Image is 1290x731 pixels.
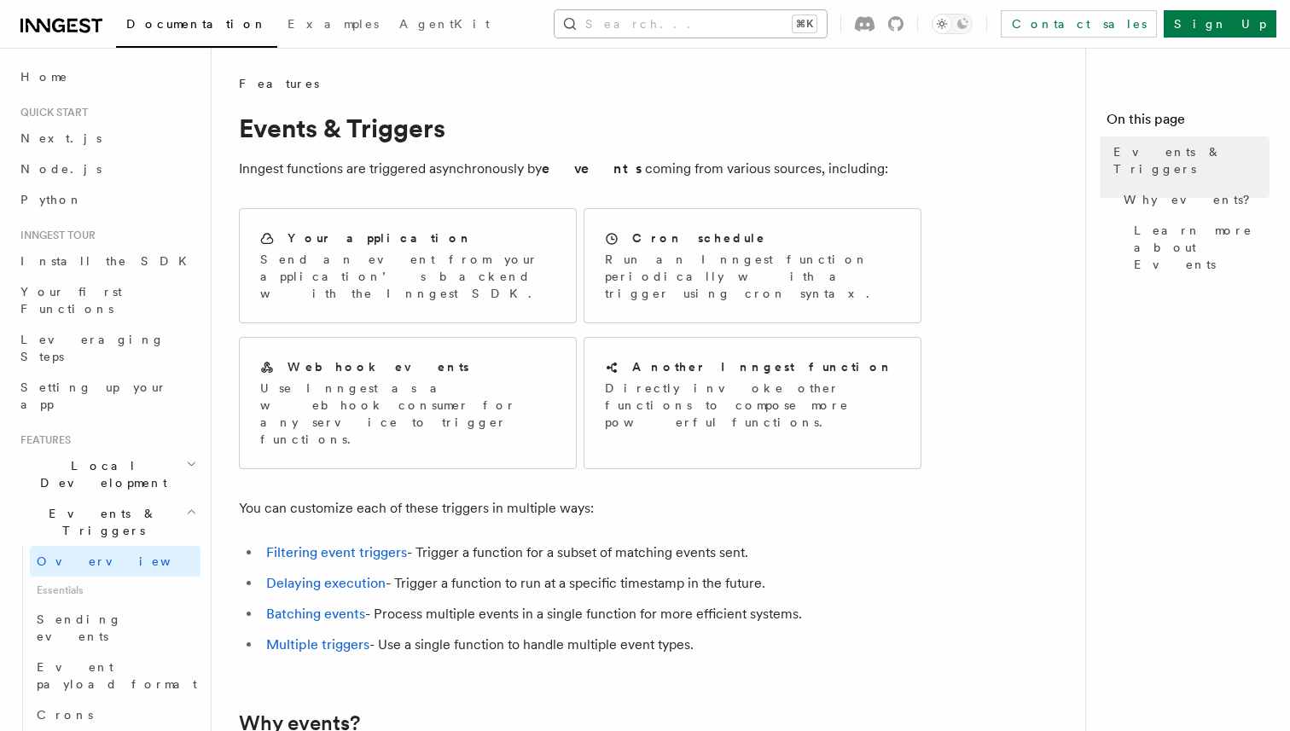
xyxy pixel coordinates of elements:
span: Events & Triggers [1113,143,1270,177]
a: Your applicationSend an event from your application’s backend with the Inngest SDK. [239,208,577,323]
a: Filtering event triggers [266,544,407,560]
a: Home [14,61,200,92]
span: Why events? [1124,191,1262,208]
span: Overview [37,554,212,568]
button: Search...⌘K [555,10,827,38]
a: AgentKit [389,5,500,46]
a: Multiple triggers [266,636,369,653]
span: AgentKit [399,17,490,31]
button: Toggle dark mode [932,14,973,34]
a: Why events? [1117,184,1270,215]
h1: Events & Triggers [239,113,921,143]
span: Features [239,75,319,92]
h4: On this page [1107,109,1270,136]
a: Examples [277,5,389,46]
span: Crons [37,708,93,722]
span: Node.js [20,162,102,176]
a: Cron scheduleRun an Inngest function periodically with a trigger using cron syntax. [584,208,921,323]
p: Inngest functions are triggered asynchronously by coming from various sources, including: [239,157,921,181]
span: Your first Functions [20,285,122,316]
span: Local Development [14,457,186,491]
p: Use Inngest as a webhook consumer for any service to trigger functions. [260,380,555,448]
li: - Trigger a function to run at a specific timestamp in the future. [261,571,921,595]
a: Documentation [116,5,277,48]
p: Run an Inngest function periodically with a trigger using cron syntax. [605,251,900,302]
span: Sending events [37,612,122,643]
a: Contact sales [1001,10,1157,38]
span: Inngest tour [14,229,96,242]
p: You can customize each of these triggers in multiple ways: [239,496,921,520]
span: Home [20,68,68,85]
span: Setting up your app [20,380,167,411]
a: Python [14,184,200,215]
a: Leveraging Steps [14,324,200,372]
a: Webhook eventsUse Inngest as a webhook consumer for any service to trigger functions. [239,337,577,469]
a: Next.js [14,123,200,154]
li: - Trigger a function for a subset of matching events sent. [261,541,921,565]
button: Local Development [14,450,200,498]
li: - Use a single function to handle multiple event types. [261,633,921,657]
a: Learn more about Events [1127,215,1270,280]
a: Delaying execution [266,575,386,591]
a: Overview [30,546,200,577]
a: Event payload format [30,652,200,699]
span: Events & Triggers [14,505,186,539]
p: Send an event from your application’s backend with the Inngest SDK. [260,251,555,302]
a: Install the SDK [14,246,200,276]
span: Event payload format [37,660,197,691]
a: Node.js [14,154,200,184]
a: Setting up your app [14,372,200,420]
span: Python [20,193,83,206]
li: - Process multiple events in a single function for more efficient systems. [261,602,921,626]
a: Another Inngest functionDirectly invoke other functions to compose more powerful functions. [584,337,921,469]
span: Install the SDK [20,254,197,268]
span: Essentials [30,577,200,604]
span: Examples [288,17,379,31]
kbd: ⌘K [793,15,816,32]
a: Batching events [266,606,365,622]
a: Events & Triggers [1107,136,1270,184]
span: Learn more about Events [1134,222,1270,273]
span: Documentation [126,17,267,31]
a: Sign Up [1164,10,1276,38]
span: Features [14,433,71,447]
strong: events [542,160,645,177]
p: Directly invoke other functions to compose more powerful functions. [605,380,900,431]
a: Crons [30,699,200,730]
h2: Your application [288,229,473,247]
h2: Cron schedule [632,229,766,247]
span: Quick start [14,106,88,119]
h2: Webhook events [288,358,469,375]
span: Next.js [20,131,102,145]
h2: Another Inngest function [632,358,893,375]
button: Events & Triggers [14,498,200,546]
a: Your first Functions [14,276,200,324]
span: Leveraging Steps [20,333,165,363]
a: Sending events [30,604,200,652]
